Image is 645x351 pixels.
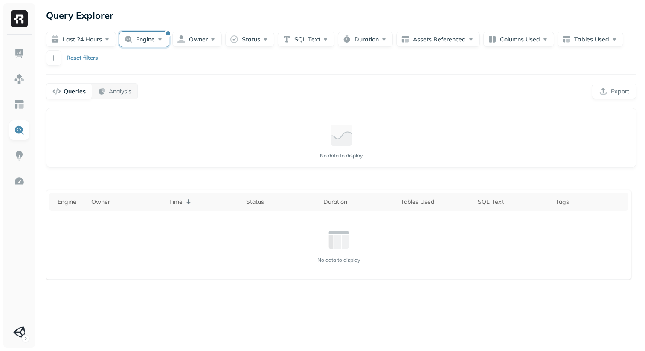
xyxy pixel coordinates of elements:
div: Duration [323,198,392,206]
button: Owner [172,32,222,47]
button: Assets Referenced [396,32,480,47]
img: Optimization [14,176,25,187]
button: Engine [119,32,169,47]
button: Tables Used [558,32,623,47]
img: Asset Explorer [14,99,25,110]
button: SQL Text [278,32,334,47]
button: Duration [338,32,393,47]
img: Assets [14,73,25,84]
p: Queries [64,87,86,96]
p: Analysis [109,87,131,96]
button: Export [592,84,636,99]
div: Tags [555,198,624,206]
div: Status [246,198,315,206]
div: Time [169,197,238,207]
img: Unity [13,326,25,338]
button: Columns Used [483,32,554,47]
img: Insights [14,150,25,161]
p: No data to display [317,257,360,263]
p: Query Explorer [46,8,113,23]
img: Dashboard [14,48,25,59]
img: Query Explorer [14,125,25,136]
div: Owner [91,198,160,206]
button: Status [225,32,274,47]
div: SQL Text [478,198,546,206]
div: Engine [58,198,83,206]
div: Tables Used [401,198,469,206]
img: Ryft [11,10,28,27]
p: Reset filters [67,54,98,62]
button: Last 24 hours [46,32,116,47]
p: No data to display [320,152,363,159]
